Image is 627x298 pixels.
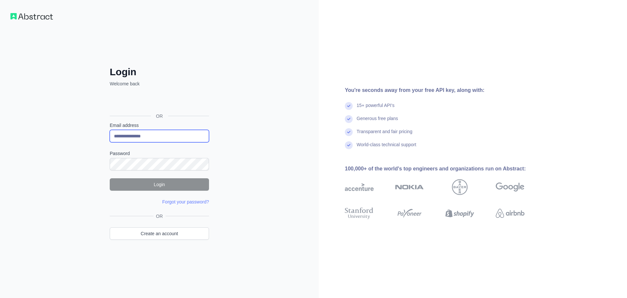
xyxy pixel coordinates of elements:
img: Workflow [10,13,53,20]
img: check mark [345,141,353,149]
img: check mark [345,102,353,110]
img: payoneer [395,206,424,220]
a: Create an account [110,227,209,240]
img: check mark [345,115,353,123]
img: shopify [445,206,474,220]
div: 15+ powerful API's [357,102,394,115]
div: You're seconds away from your free API key, along with: [345,86,545,94]
div: Transparent and fair pricing [357,128,412,141]
iframe: Sign in with Google Button [106,94,211,109]
span: OR [153,213,166,219]
div: 100,000+ of the world's top engineers and organizations run on Abstract: [345,165,545,173]
label: Password [110,150,209,157]
button: Login [110,178,209,191]
div: World-class technical support [357,141,416,154]
img: stanford university [345,206,374,220]
img: google [496,179,524,195]
div: Generous free plans [357,115,398,128]
img: nokia [395,179,424,195]
h2: Login [110,66,209,78]
span: OR [151,113,168,119]
label: Email address [110,122,209,129]
img: bayer [452,179,468,195]
p: Welcome back [110,80,209,87]
a: Forgot your password? [162,199,209,204]
img: accenture [345,179,374,195]
img: airbnb [496,206,524,220]
img: check mark [345,128,353,136]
